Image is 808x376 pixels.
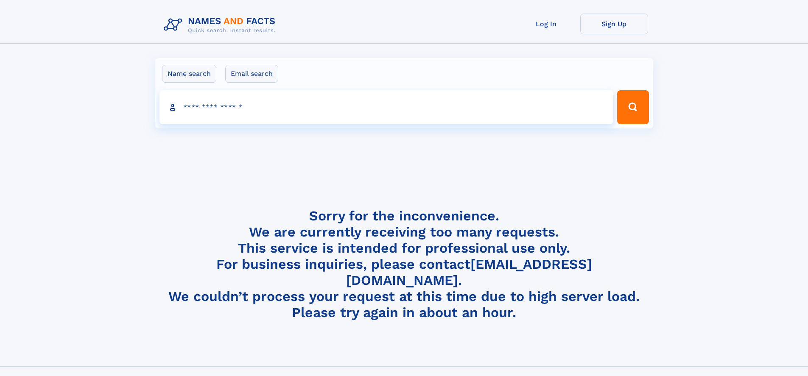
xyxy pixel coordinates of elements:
[512,14,580,34] a: Log In
[617,90,649,124] button: Search Button
[159,90,614,124] input: search input
[160,14,282,36] img: Logo Names and Facts
[346,256,592,288] a: [EMAIL_ADDRESS][DOMAIN_NAME]
[162,65,216,83] label: Name search
[225,65,278,83] label: Email search
[580,14,648,34] a: Sign Up
[160,208,648,321] h4: Sorry for the inconvenience. We are currently receiving too many requests. This service is intend...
